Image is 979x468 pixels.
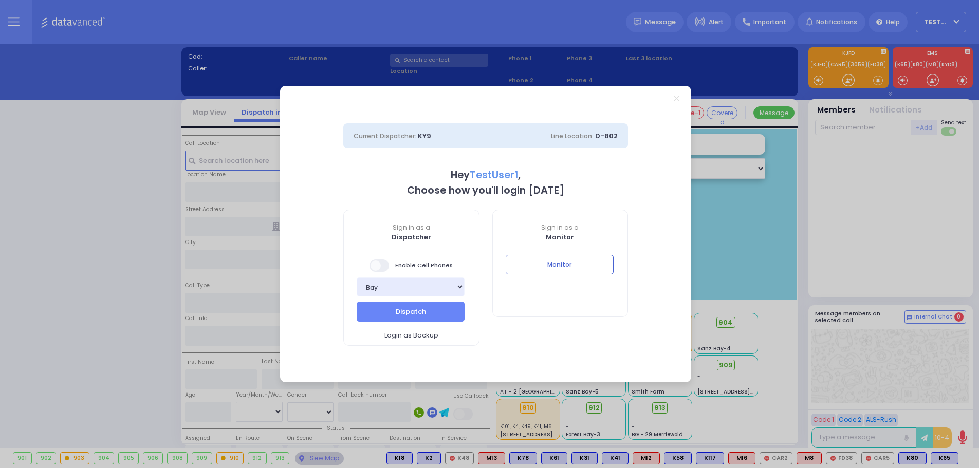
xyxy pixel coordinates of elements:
span: Sign in as a [493,223,628,232]
span: TestUser1 [470,168,518,182]
span: Login as Backup [384,330,438,341]
span: Line Location: [551,132,594,140]
b: Dispatcher [392,232,431,242]
span: Current Dispatcher: [354,132,416,140]
span: D-802 [595,131,618,141]
b: Monitor [546,232,574,242]
b: Choose how you'll login [DATE] [407,183,564,197]
button: Dispatch [357,302,465,321]
span: KY9 [418,131,431,141]
span: Sign in as a [344,223,479,232]
span: Enable Cell Phones [370,258,453,273]
b: Hey , [451,168,521,182]
a: Close [674,96,679,101]
button: Monitor [506,255,614,274]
